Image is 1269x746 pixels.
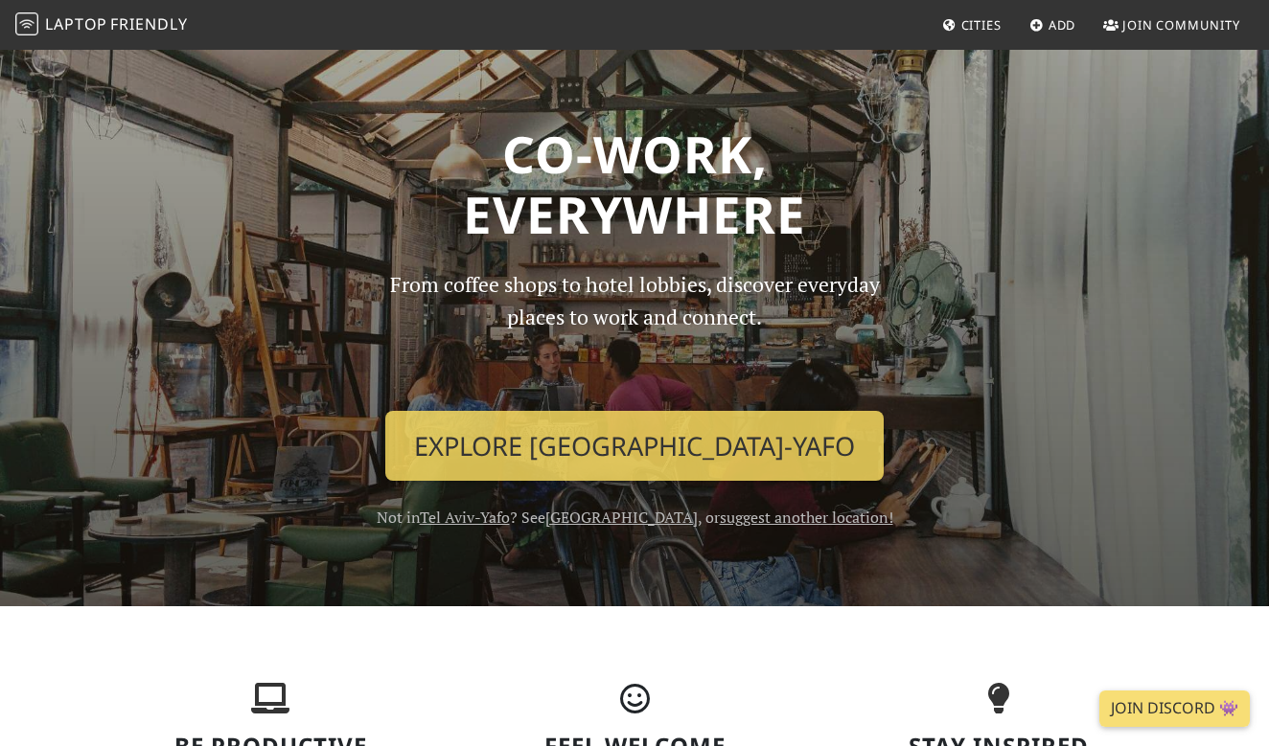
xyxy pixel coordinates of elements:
a: [GEOGRAPHIC_DATA] [545,507,698,528]
a: suggest another location! [720,507,893,528]
span: Cities [961,16,1002,34]
a: Explore [GEOGRAPHIC_DATA]-Yafo [385,411,884,482]
a: Tel Aviv-Yafo [420,507,510,528]
span: Add [1049,16,1076,34]
a: Cities [934,8,1009,42]
h1: Co-work, Everywhere [100,124,1169,245]
span: Friendly [110,13,187,34]
img: LaptopFriendly [15,12,38,35]
span: Laptop [45,13,107,34]
a: Join Discord 👾 [1099,690,1250,727]
a: Add [1022,8,1084,42]
span: Not in ? See , or [377,507,893,528]
a: LaptopFriendly LaptopFriendly [15,9,188,42]
span: Join Community [1122,16,1240,34]
a: Join Community [1096,8,1248,42]
p: From coffee shops to hotel lobbies, discover everyday places to work and connect. [373,268,896,396]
